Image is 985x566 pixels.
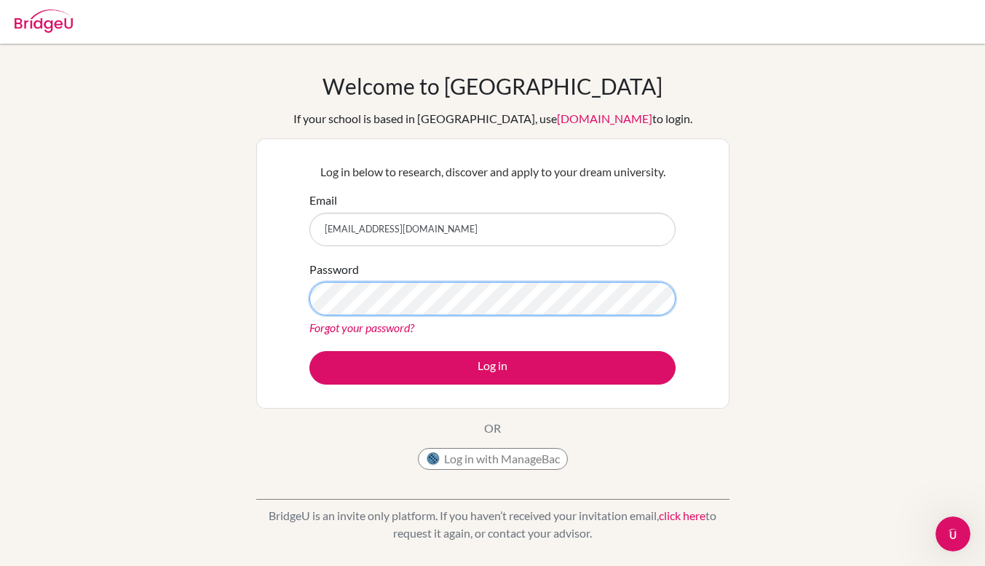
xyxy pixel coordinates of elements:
img: Bridge-U [15,9,73,33]
p: Log in below to research, discover and apply to your dream university. [309,163,676,181]
h1: Welcome to [GEOGRAPHIC_DATA] [323,73,662,99]
p: BridgeU is an invite only platform. If you haven’t received your invitation email, to request it ... [256,507,729,542]
a: click here [659,508,705,522]
button: Log in [309,351,676,385]
button: Log in with ManageBac [418,448,568,470]
p: OR [484,420,501,437]
a: Forgot your password? [309,321,414,334]
div: If your school is based in [GEOGRAPHIC_DATA], use to login. [293,110,692,127]
iframe: Intercom live chat [935,516,970,551]
label: Email [309,192,337,209]
a: [DOMAIN_NAME] [557,111,652,125]
label: Password [309,261,359,278]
